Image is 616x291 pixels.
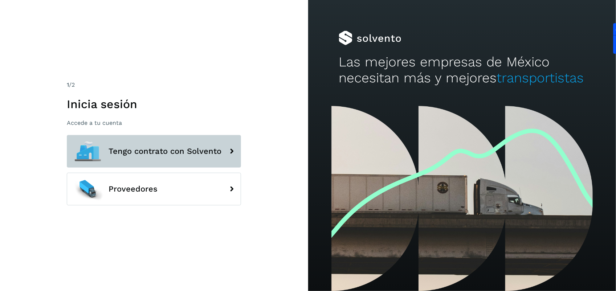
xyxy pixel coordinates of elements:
[497,70,584,86] span: transportistas
[109,185,158,193] span: Proveedores
[339,54,585,86] h2: Las mejores empresas de México necesitan más y mejores
[67,173,241,205] button: Proveedores
[67,81,69,88] span: 1
[67,135,241,168] button: Tengo contrato con Solvento
[67,81,241,89] div: /2
[109,147,221,156] span: Tengo contrato con Solvento
[67,119,241,126] p: Accede a tu cuenta
[67,97,241,111] h1: Inicia sesión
